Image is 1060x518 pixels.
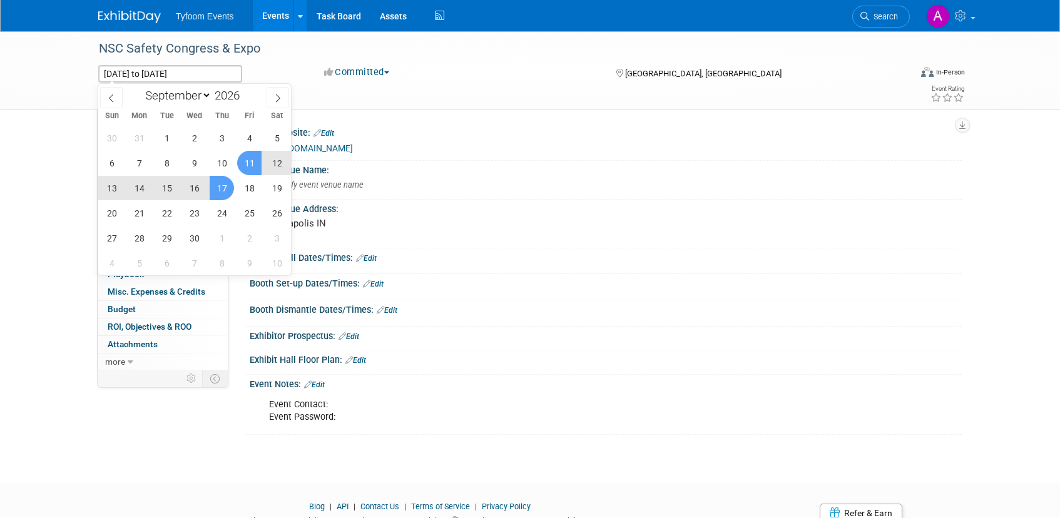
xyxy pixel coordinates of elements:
div: Booth Set-up Dates/Times: [250,274,962,290]
a: Edit [363,280,384,288]
span: September 5, 2026 [265,126,289,150]
span: September 29, 2026 [155,226,179,250]
span: Misc. Expenses & Credits [108,287,205,297]
span: August 30, 2026 [99,126,124,150]
div: Event Venue Address: [250,200,962,215]
span: Specify event venue name [263,180,364,190]
div: Event Website: [250,123,962,140]
a: Edit [339,332,359,341]
td: Personalize Event Tab Strip [181,370,203,387]
a: Travel Reservations [98,161,228,178]
input: Event Start Date - End Date [98,65,242,83]
a: Giveaways [98,196,228,213]
span: August 31, 2026 [127,126,151,150]
span: Attachments [108,339,158,349]
a: Contact Us [360,502,399,511]
a: Edit [356,254,377,263]
div: Booth Dismantle Dates/Times: [250,300,962,317]
span: September 16, 2026 [182,176,206,200]
a: Shipments [98,214,228,231]
span: | [327,502,335,511]
span: Wed [181,112,208,120]
span: September 7, 2026 [127,151,151,175]
a: Asset Reservations [98,179,228,196]
a: Staff [98,145,228,161]
span: Tyfoom Events [176,11,234,21]
span: September 4, 2026 [237,126,262,150]
span: September 28, 2026 [127,226,151,250]
span: September 1, 2026 [155,126,179,150]
select: Month [140,88,211,103]
span: Thu [208,112,236,120]
span: October 5, 2026 [127,251,151,275]
a: Tasks0% [98,249,228,266]
span: September 26, 2026 [265,201,289,225]
span: Tue [153,112,181,120]
span: September 2, 2026 [182,126,206,150]
span: September 25, 2026 [237,201,262,225]
span: | [472,502,480,511]
span: September 22, 2026 [155,201,179,225]
div: In-Person [935,68,965,77]
span: Sat [263,112,291,120]
button: Committed [320,66,394,79]
span: Mon [126,112,153,120]
a: Privacy Policy [482,502,531,511]
div: Event Venue Name: [250,161,962,176]
a: Edit [377,306,397,315]
a: Blog [309,502,325,511]
span: October 3, 2026 [265,226,289,250]
span: September 20, 2026 [99,201,124,225]
span: September 23, 2026 [182,201,206,225]
span: October 4, 2026 [99,251,124,275]
span: September 10, 2026 [210,151,234,175]
span: October 8, 2026 [210,251,234,275]
div: Exhibit Hall Floor Plan: [250,350,962,367]
pre: Indianapolis IN [263,218,533,229]
span: [GEOGRAPHIC_DATA], [GEOGRAPHIC_DATA] [625,69,782,78]
a: Attachments [98,336,228,353]
span: ROI, Objectives & ROO [108,322,191,332]
input: Year [211,88,249,103]
span: September 15, 2026 [155,176,179,200]
a: ROI, Objectives & ROO [98,318,228,335]
span: October 10, 2026 [265,251,289,275]
a: Search [852,6,910,28]
span: Sun [98,112,126,120]
span: | [401,502,409,511]
span: | [350,502,359,511]
a: Misc. Expenses & Credits [98,283,228,300]
span: October 7, 2026 [182,251,206,275]
span: Search [869,12,898,21]
img: Angie Nichols [926,4,950,28]
span: more [105,357,125,367]
span: September 12, 2026 [265,151,289,175]
span: September 11, 2026 [237,151,262,175]
a: API [337,502,349,511]
span: September 19, 2026 [265,176,289,200]
span: October 9, 2026 [237,251,262,275]
div: Event Contact: Event Password: [260,392,824,430]
a: Edit [304,380,325,389]
a: Sponsorships [98,231,228,248]
span: September 3, 2026 [210,126,234,150]
div: Exhibit Hall Dates/Times: [250,248,962,265]
span: September 24, 2026 [210,201,234,225]
span: September 9, 2026 [182,151,206,175]
span: September 8, 2026 [155,151,179,175]
span: Budget [108,304,136,314]
img: Format-Inperson.png [921,67,934,77]
a: Playbook [98,266,228,283]
td: Toggle Event Tabs [203,370,228,387]
span: Fri [236,112,263,120]
span: October 2, 2026 [237,226,262,250]
span: September 21, 2026 [127,201,151,225]
span: September 17, 2026 [210,176,234,200]
span: September 30, 2026 [182,226,206,250]
span: September 18, 2026 [237,176,262,200]
a: Event Information [98,109,228,126]
a: Edit [345,356,366,365]
span: September 14, 2026 [127,176,151,200]
div: Event Notes: [250,375,962,391]
a: Budget [98,301,228,318]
